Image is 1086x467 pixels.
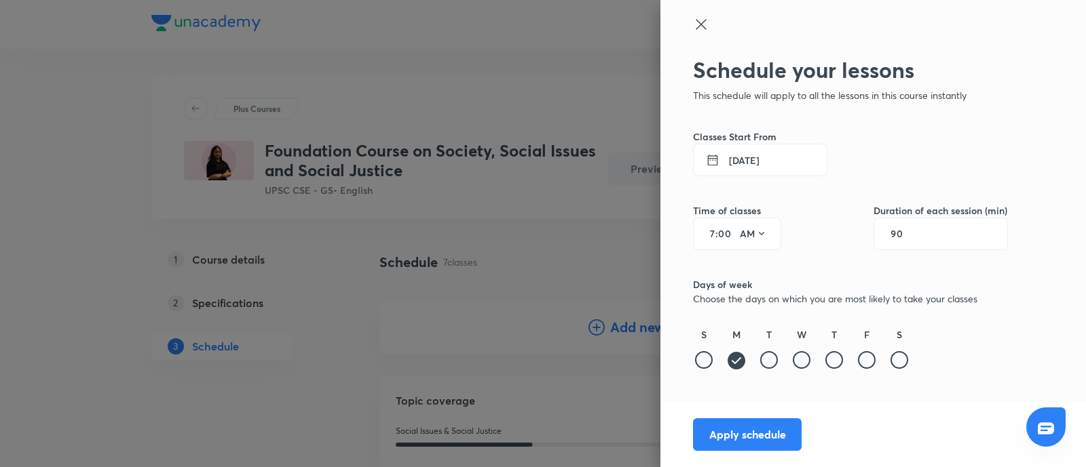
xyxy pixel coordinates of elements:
[693,291,1008,306] p: Choose the days on which you are most likely to take your classes
[693,129,1008,144] h6: Classes Start From
[734,223,772,245] button: AM
[864,327,869,342] h6: F
[797,327,806,342] h6: W
[874,203,1008,218] h6: Duration of each session (min)
[732,327,741,342] h6: M
[693,218,781,250] div: :
[693,418,802,451] button: Apply schedule
[693,57,1008,83] h2: Schedule your lessons
[693,277,1008,291] h6: Days of week
[693,88,1008,102] p: This schedule will apply to all the lessons in this course instantly
[766,327,772,342] h6: T
[693,203,781,218] h6: Time of classes
[693,144,827,176] button: [DATE]
[701,327,707,342] h6: S
[831,327,837,342] h6: T
[897,327,902,342] h6: S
